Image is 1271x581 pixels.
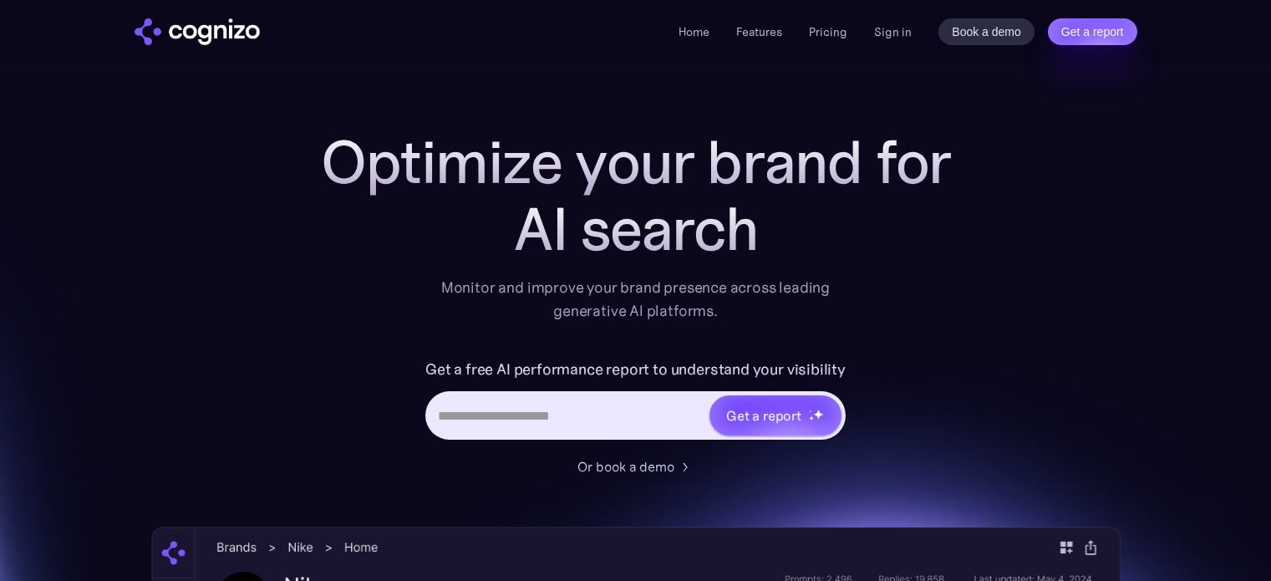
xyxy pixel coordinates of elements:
[736,24,782,39] a: Features
[809,410,811,412] img: star
[874,22,912,42] a: Sign in
[809,24,847,39] a: Pricing
[813,409,824,420] img: star
[708,394,843,437] a: Get a reportstarstarstar
[302,129,970,196] h1: Optimize your brand for
[425,356,846,448] form: Hero URL Input Form
[430,276,841,323] div: Monitor and improve your brand presence across leading generative AI platforms.
[1048,18,1137,45] a: Get a report
[425,356,846,383] label: Get a free AI performance report to understand your visibility
[302,196,970,262] div: AI search
[809,415,815,421] img: star
[726,405,801,426] div: Get a report
[135,18,260,45] a: home
[577,456,674,477] div: Or book a demo
[938,18,1035,45] a: Book a demo
[679,24,709,39] a: Home
[135,18,260,45] img: cognizo logo
[577,456,694,477] a: Or book a demo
